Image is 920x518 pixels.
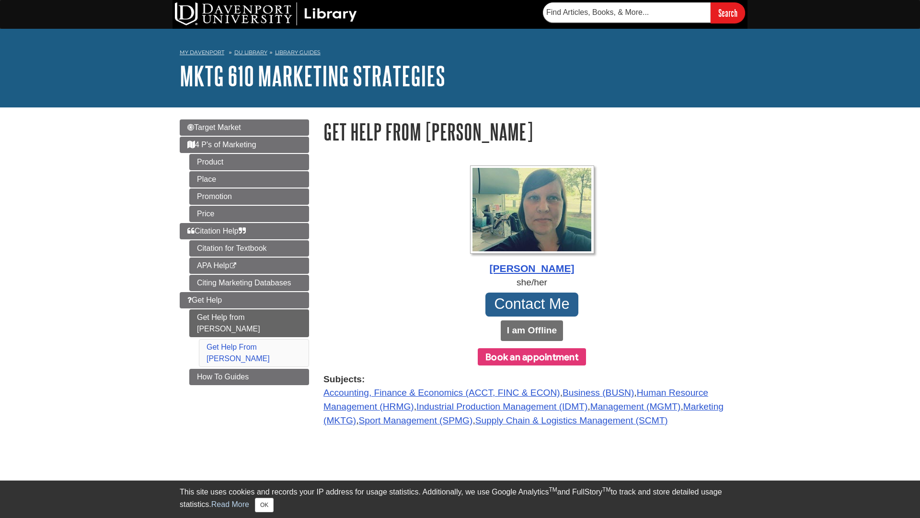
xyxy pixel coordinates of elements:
[485,293,578,317] a: Contact Me
[255,498,274,512] button: Close
[180,223,309,239] a: Citation Help
[180,119,309,136] a: Target Market
[323,261,740,276] div: [PERSON_NAME]
[711,2,745,23] input: Search
[470,165,594,254] img: Profile Photo
[478,348,586,365] button: Book an appointment
[549,486,557,493] sup: TM
[180,46,740,61] nav: breadcrumb
[543,2,745,23] form: Searches DU Library's articles, books, and more
[189,171,309,188] a: Place
[187,296,222,304] span: Get Help
[189,154,309,170] a: Product
[323,373,740,387] strong: Subjects:
[590,401,681,412] a: Management (MGMT)
[229,263,237,269] i: This link opens in a new window
[189,275,309,291] a: Citing Marketing Databases
[563,388,634,398] a: Business (BUSN)
[189,206,309,222] a: Price
[323,276,740,290] div: she/her
[187,123,241,131] span: Target Market
[189,240,309,257] a: Citation for Textbook
[323,119,740,144] h1: Get Help from [PERSON_NAME]
[187,227,246,235] span: Citation Help
[359,415,473,425] a: Sport Management (SPMG)
[234,49,267,56] a: DU Library
[180,48,224,57] a: My Davenport
[207,343,270,363] a: Get Help From [PERSON_NAME]
[275,49,321,56] a: Library Guides
[323,373,740,428] div: , , , , , , ,
[501,320,563,341] button: I am Offline
[187,141,256,149] span: 4 P's of Marketing
[189,258,309,274] a: APA Help
[189,188,309,205] a: Promotion
[180,137,309,153] a: 4 P's of Marketing
[543,2,711,23] input: Find Articles, Books, & More...
[180,119,309,385] div: Guide Page Menu
[323,165,740,276] a: Profile Photo [PERSON_NAME]
[180,61,445,91] a: MKTG 610 Marketing Strategies
[475,415,668,425] a: Supply Chain & Logistics Management (SCMT)
[323,401,724,425] a: Marketing (MKTG)
[211,500,249,508] a: Read More
[323,388,560,398] a: Accounting, Finance & Economics (ACCT, FINC & ECON)
[602,486,610,493] sup: TM
[180,486,740,512] div: This site uses cookies and records your IP address for usage statistics. Additionally, we use Goo...
[507,325,557,335] b: I am Offline
[416,401,587,412] a: Industrial Production Management (IDMT)
[189,309,309,337] a: Get Help from [PERSON_NAME]
[175,2,357,25] img: DU Library
[189,369,309,385] a: How To Guides
[180,292,309,308] a: Get Help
